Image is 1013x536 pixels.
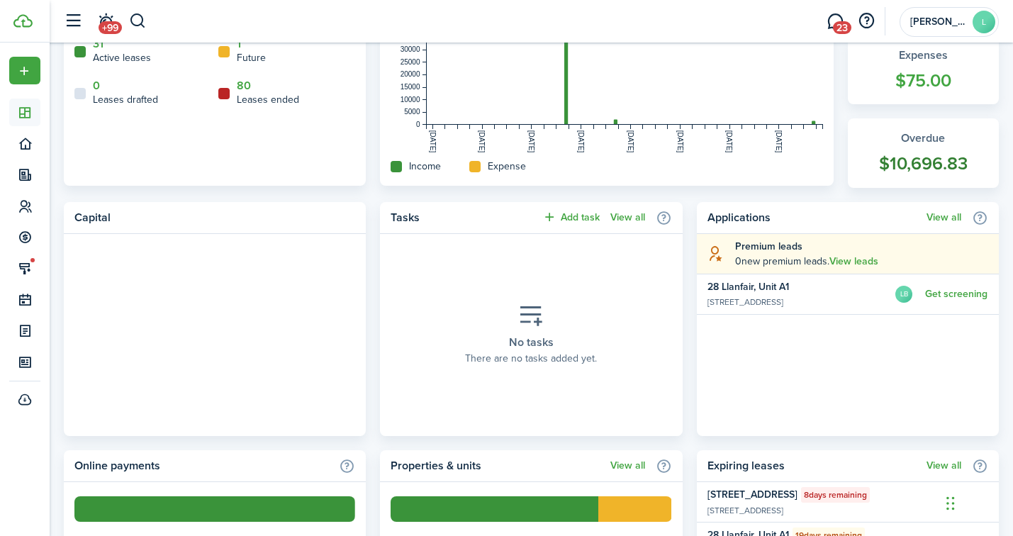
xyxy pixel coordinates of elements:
[401,83,420,91] tspan: 15000
[528,130,536,153] tspan: [DATE]
[927,460,961,471] a: View all
[862,150,985,177] widget-stats-count: $10,696.83
[416,121,420,128] tspan: 0
[93,92,158,107] home-widget-title: Leases drafted
[833,21,851,34] span: 23
[72,242,358,368] iframe: stripe-connect-ui-layer-stripe-connect-capital-financing-promotion
[391,209,535,226] home-widget-title: Tasks
[848,118,999,188] a: Overdue$10,696.83
[509,334,554,351] placeholder-title: No tasks
[862,67,985,94] widget-stats-count: $75.00
[848,35,999,105] a: Expenses$75.00
[627,130,634,153] tspan: [DATE]
[822,4,849,40] a: Messaging
[542,209,600,225] button: Add task
[707,457,919,474] home-widget-title: Expiring leases
[942,468,1013,536] iframe: Chat Widget
[735,239,988,254] explanation-title: Premium leads
[854,9,878,33] button: Open resource center
[99,21,122,34] span: +99
[610,460,645,471] a: View all
[707,504,896,517] widget-list-item-description: [STREET_ADDRESS]
[93,79,100,92] a: 0
[92,4,119,40] a: Notifications
[237,92,299,107] home-widget-title: Leases ended
[925,289,987,300] a: Get screening
[74,209,348,226] home-widget-title: Capital
[735,254,988,269] explanation-description: 0 new premium leads .
[707,245,724,262] i: soft
[707,296,846,308] widget-list-item-description: [STREET_ADDRESS]
[776,130,783,153] tspan: [DATE]
[391,457,603,474] home-widget-title: Properties & units
[401,58,420,66] tspan: 25000
[409,159,441,174] home-widget-title: Income
[488,159,526,174] home-widget-title: Expense
[13,14,33,28] img: TenantCloud
[401,70,420,78] tspan: 20000
[60,8,86,35] button: Open sidebar
[829,256,878,267] a: View leads
[401,45,420,53] tspan: 30000
[910,17,967,27] span: Liza
[610,212,645,223] a: View all
[707,487,797,502] widget-list-item-title: [STREET_ADDRESS]
[478,130,486,153] tspan: [DATE]
[429,130,437,153] tspan: [DATE]
[895,286,912,303] avatar-text: LB
[707,279,846,294] widget-list-item-title: 28 Llanfair, Unit A1
[676,130,684,153] tspan: [DATE]
[707,209,919,226] home-widget-title: Applications
[9,57,40,84] button: Open menu
[726,130,734,153] tspan: [DATE]
[93,38,103,50] a: 31
[74,457,332,474] home-widget-title: Online payments
[804,488,867,501] span: 8 days remaining
[405,108,421,116] tspan: 5000
[129,9,147,33] button: Search
[93,50,151,65] home-widget-title: Active leases
[465,351,597,366] placeholder-description: There are no tasks added yet.
[577,130,585,153] tspan: [DATE]
[946,482,955,525] div: Drag
[237,79,251,92] a: 80
[401,96,420,104] tspan: 10000
[973,11,995,33] avatar-text: L
[237,50,266,65] home-widget-title: Future
[862,130,985,147] widget-stats-title: Overdue
[862,47,985,64] widget-stats-title: Expenses
[927,212,961,223] a: View all
[237,38,241,50] a: 1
